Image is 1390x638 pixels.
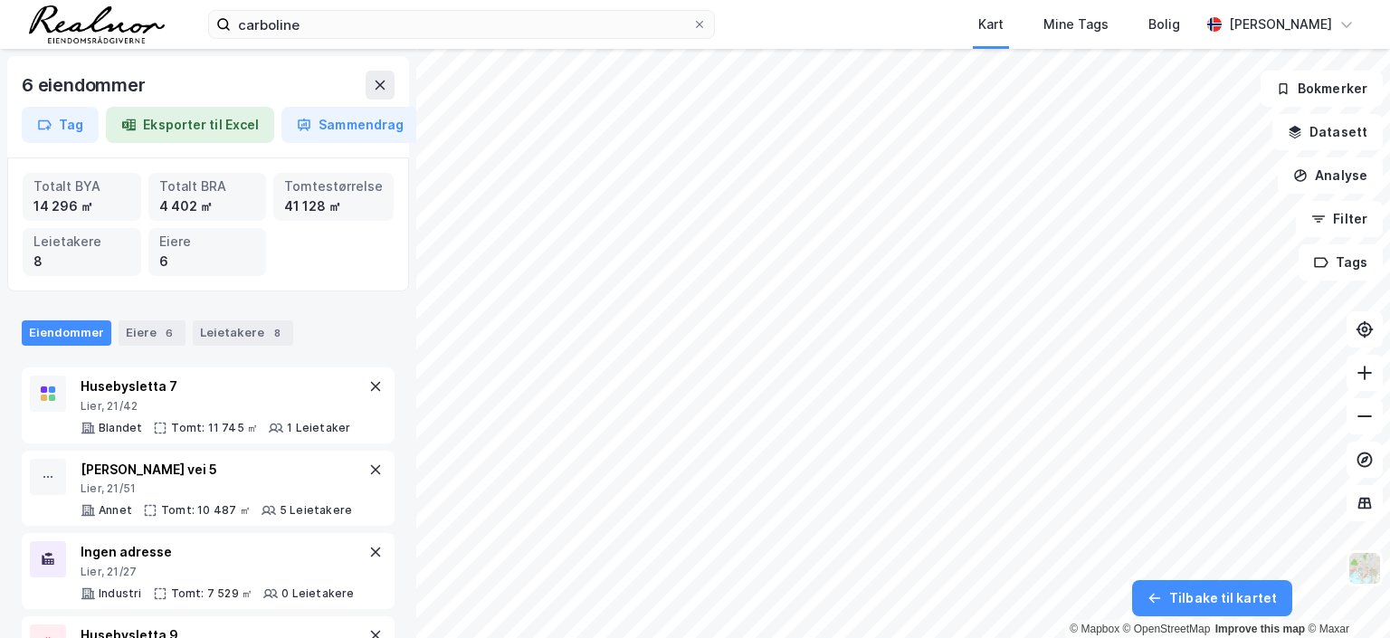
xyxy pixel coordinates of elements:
div: Lier, 21/27 [81,565,355,579]
div: Tomt: 7 529 ㎡ [171,586,253,601]
div: Lier, 21/42 [81,399,350,414]
div: 4 402 ㎡ [159,196,256,216]
a: Mapbox [1070,623,1119,635]
div: 6 [159,252,256,271]
button: Bokmerker [1261,71,1383,107]
button: Datasett [1272,114,1383,150]
div: [PERSON_NAME] [1229,14,1332,35]
div: 41 128 ㎡ [284,196,383,216]
div: 5 Leietakere [280,503,352,518]
div: Kart [978,14,1004,35]
div: Mine Tags [1043,14,1109,35]
button: Tilbake til kartet [1132,580,1292,616]
div: Eiendommer [22,320,111,346]
button: Filter [1296,201,1383,237]
a: Improve this map [1215,623,1305,635]
button: Eksporter til Excel [106,107,274,143]
div: 6 eiendommer [22,71,149,100]
div: 6 [160,324,178,342]
div: 8 [33,252,130,271]
div: 14 296 ㎡ [33,196,130,216]
div: Annet [99,503,132,518]
div: 1 Leietaker [287,421,350,435]
div: Bolig [1148,14,1180,35]
div: Husebysletta 7 [81,376,350,397]
button: Sammendrag [281,107,419,143]
div: Totalt BYA [33,176,130,196]
div: Ingen adresse [81,541,355,563]
iframe: Chat Widget [1300,551,1390,638]
button: Analyse [1278,157,1383,194]
div: 0 Leietakere [281,586,354,601]
div: Tomtestørrelse [284,176,383,196]
a: OpenStreetMap [1123,623,1211,635]
div: Tomt: 11 745 ㎡ [171,421,258,435]
div: [PERSON_NAME] vei 5 [81,459,352,481]
div: Blandet [99,421,142,435]
div: Kontrollprogram for chat [1300,551,1390,638]
button: Tags [1299,244,1383,281]
div: Leietakere [33,232,130,252]
div: Eiere [159,232,256,252]
img: realnor-logo.934646d98de889bb5806.png [29,5,165,43]
div: Lier, 21/51 [81,481,352,496]
div: Totalt BRA [159,176,256,196]
button: Tag [22,107,99,143]
input: Søk på adresse, matrikkel, gårdeiere, leietakere eller personer [231,11,692,38]
div: Tomt: 10 487 ㎡ [161,503,251,518]
div: 8 [268,324,286,342]
div: Industri [99,586,142,601]
div: Leietakere [193,320,293,346]
div: Eiere [119,320,186,346]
